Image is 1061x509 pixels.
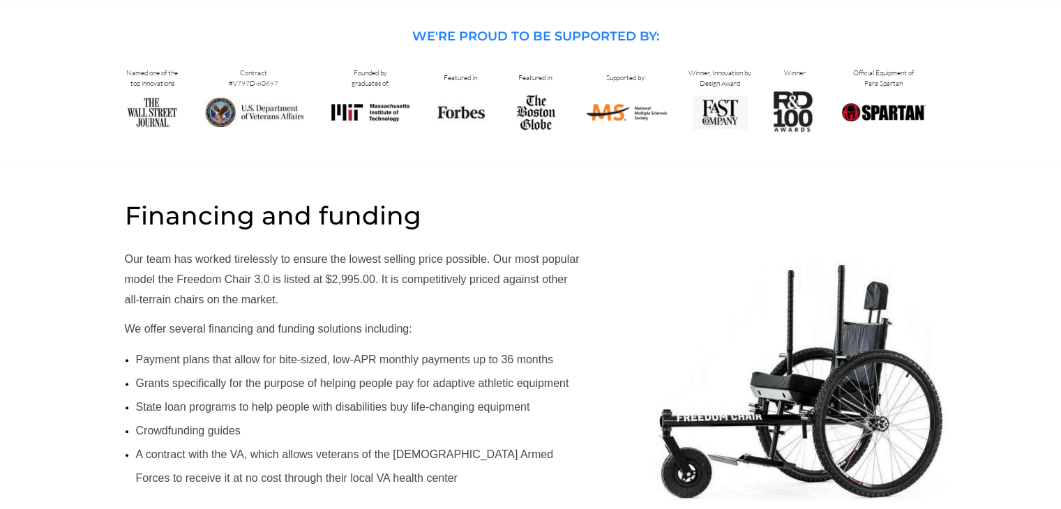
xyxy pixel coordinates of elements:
[412,29,659,44] span: WE'RE PROUD TO BE SUPPORTED BY:
[125,323,412,335] span: We offer several financing and funding solutions including:
[125,253,580,305] span: Our team has worked tirelessly to ensure the lowest selling price possible. Our most popular mode...
[606,73,646,82] span: Supported by:
[688,68,751,88] span: Winner, Innovation by Design Award
[126,68,178,88] span: Named one of the top innovations
[444,73,479,82] span: Featured in:
[136,401,530,413] span: State loan programs to help people with disabilities buy life-changing equipment
[518,73,553,82] span: Featured in:
[50,337,170,363] input: Get more information
[784,68,806,77] span: Winner
[136,354,554,365] span: Payment plans that allow for bite-sized, low-APR monthly payments up to 36 months
[136,448,553,484] span: A contract with the VA, which allows veterans of the [DEMOGRAPHIC_DATA] Armed Forces to receive i...
[229,68,278,88] span: Contract #V797D-60697
[352,68,389,88] span: Founded by graduates of:
[125,200,421,231] span: Financing and funding
[136,425,241,436] span: Crowdfunding guides
[853,68,914,88] span: Official Equipment of Para Spartan
[136,377,569,389] span: Grants specifically for the purpose of helping people pay for adaptive athletic equipment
